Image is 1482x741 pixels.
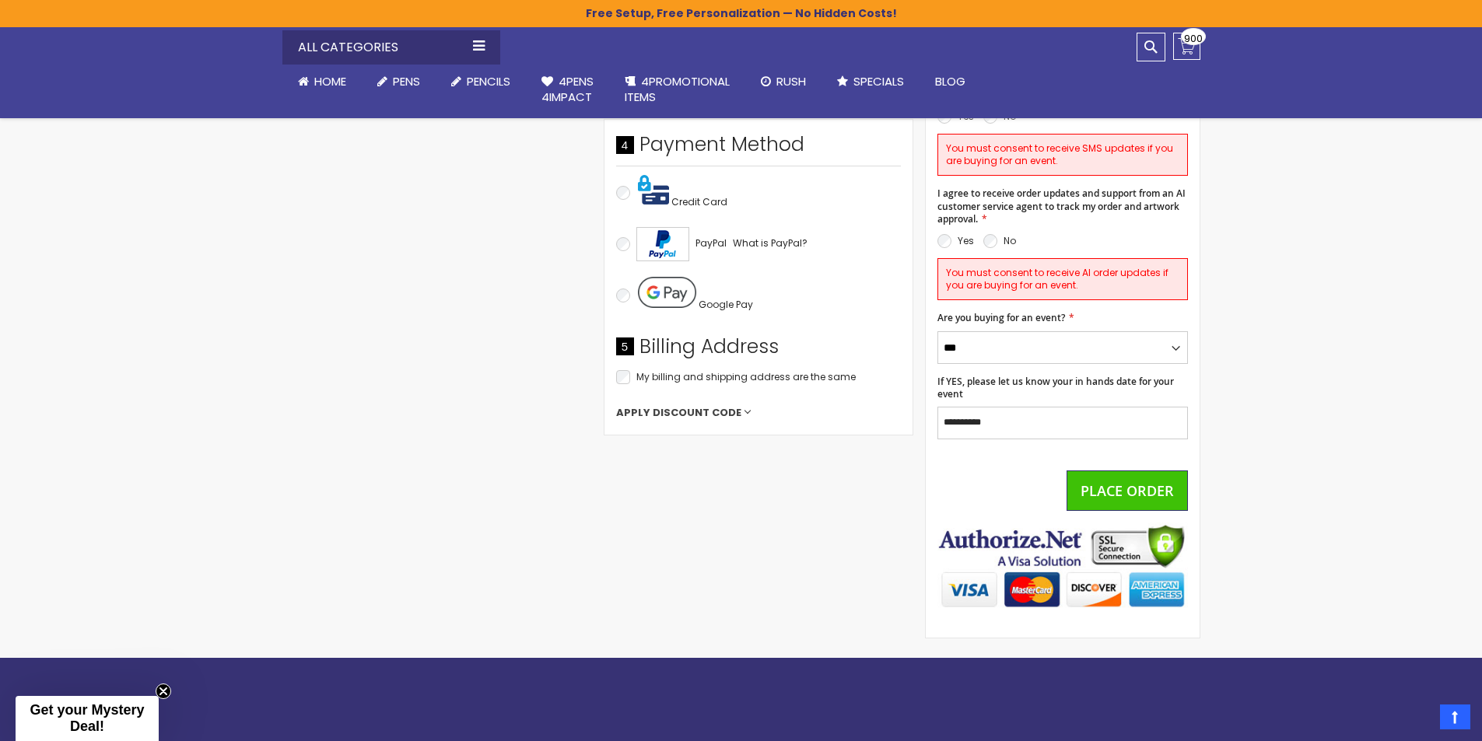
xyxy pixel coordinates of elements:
a: Pens [362,65,436,99]
a: Rush [745,65,822,99]
img: Pay with credit card [638,174,669,205]
span: 4PROMOTIONAL ITEMS [625,73,730,105]
label: Yes [958,234,974,247]
button: Close teaser [156,683,171,699]
a: Home [282,65,362,99]
div: Payment Method [616,131,901,166]
a: Specials [822,65,920,99]
img: Pay with Google Pay [638,277,696,308]
span: My billing and shipping address are the same [636,370,856,383]
a: Pencils [436,65,526,99]
a: Blog [920,65,981,99]
span: 4Pens 4impact [541,73,594,105]
span: Blog [935,73,965,89]
span: Specials [853,73,904,89]
a: What is PayPal? [733,234,808,253]
span: PayPal [695,236,727,250]
span: Are you buying for an event? [937,311,1065,324]
span: Rush [776,73,806,89]
div: Get your Mystery Deal!Close teaser [16,696,159,741]
button: Place Order [1067,470,1188,511]
span: What is PayPal? [733,236,808,250]
span: Credit Card [671,195,727,208]
img: Acceptance Mark [636,227,689,261]
span: Get your Mystery Deal! [30,702,144,734]
span: Apply Discount Code [616,406,741,420]
span: 900 [1184,31,1203,46]
span: Pencils [467,73,510,89]
a: Top [1440,704,1470,729]
a: 4Pens4impact [526,65,609,115]
span: I agree to receive order updates and support from an AI customer service agent to track my order ... [937,187,1186,225]
div: All Categories [282,30,500,65]
div: You must consent to receive SMS updates if you are buying for an event. [937,134,1188,176]
div: You must consent to receive AI order updates if you are buying for an event. [937,258,1188,300]
span: Google Pay [699,298,753,311]
label: No [1004,234,1016,247]
span: Pens [393,73,420,89]
a: 900 [1173,33,1200,60]
span: Home [314,73,346,89]
div: Billing Address [616,334,901,368]
a: 4PROMOTIONALITEMS [609,65,745,115]
span: If YES, please let us know your in hands date for your event [937,375,1174,400]
span: Place Order [1081,481,1174,500]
